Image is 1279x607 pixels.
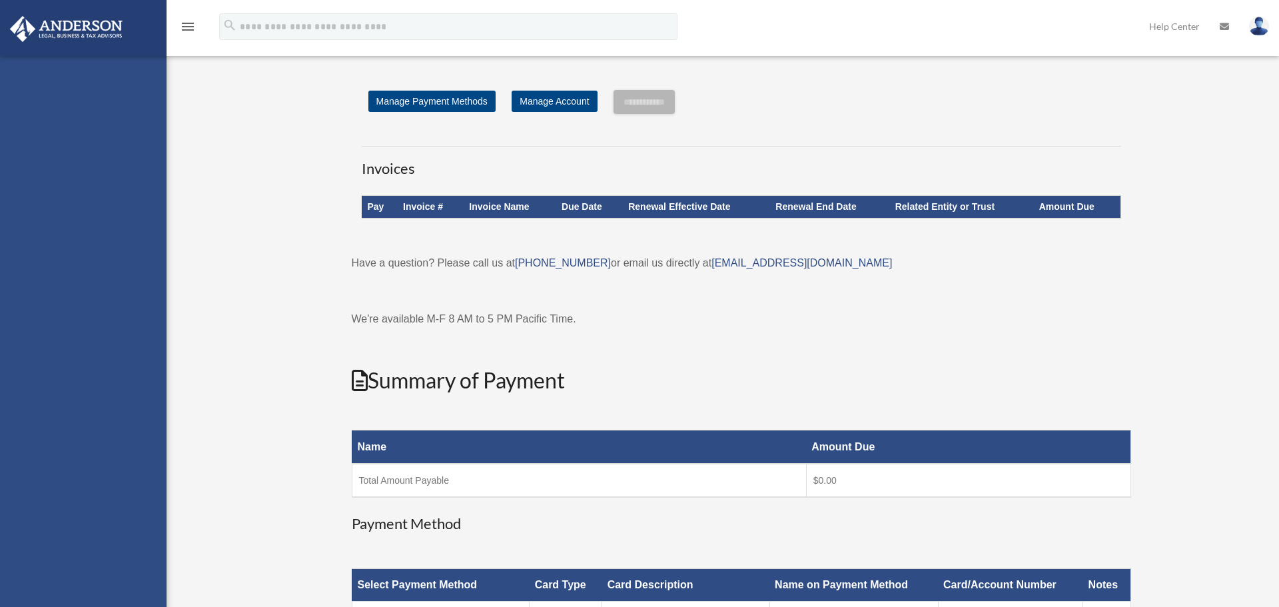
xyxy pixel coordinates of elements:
[602,569,769,602] th: Card Description
[806,430,1130,464] th: Amount Due
[515,257,611,269] a: [PHONE_NUMBER]
[623,196,770,219] th: Renewal Effective Date
[352,569,530,602] th: Select Payment Method
[1034,196,1120,219] th: Amount Due
[806,464,1130,497] td: $0.00
[556,196,623,219] th: Due Date
[352,464,806,497] td: Total Amount Payable
[352,430,806,464] th: Name
[362,196,398,219] th: Pay
[352,254,1131,273] p: Have a question? Please call us at or email us directly at
[770,196,889,219] th: Renewal End Date
[711,257,892,269] a: [EMAIL_ADDRESS][DOMAIN_NAME]
[6,16,127,42] img: Anderson Advisors Platinum Portal
[512,91,597,112] a: Manage Account
[530,569,602,602] th: Card Type
[222,18,237,33] i: search
[362,146,1121,179] h3: Invoices
[938,569,1083,602] th: Card/Account Number
[180,23,196,35] a: menu
[1249,17,1269,36] img: User Pic
[352,514,1131,534] h3: Payment Method
[368,91,496,112] a: Manage Payment Methods
[769,569,938,602] th: Name on Payment Method
[352,366,1131,396] h2: Summary of Payment
[464,196,556,219] th: Invoice Name
[1083,569,1130,602] th: Notes
[398,196,464,219] th: Invoice #
[180,19,196,35] i: menu
[890,196,1034,219] th: Related Entity or Trust
[352,310,1131,328] p: We're available M-F 8 AM to 5 PM Pacific Time.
